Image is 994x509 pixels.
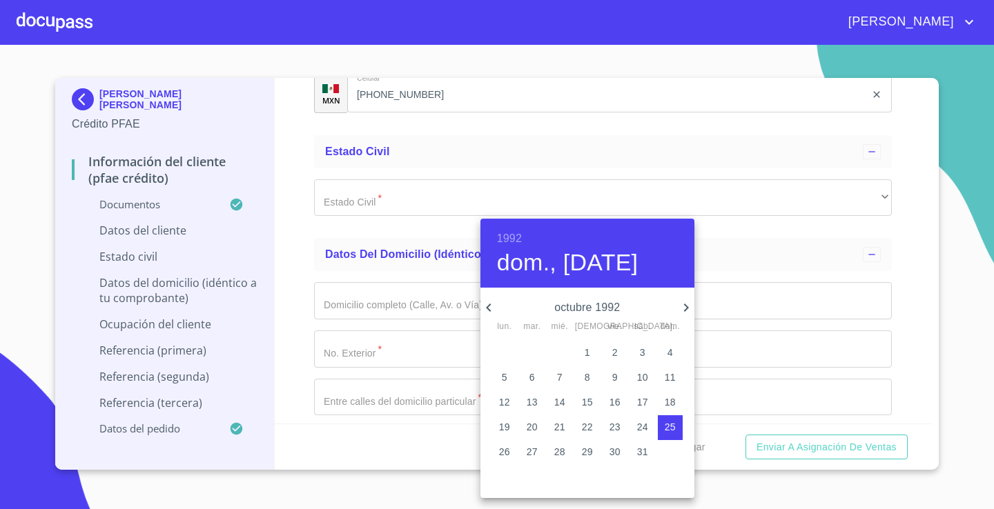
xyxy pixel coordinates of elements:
[582,420,593,434] p: 22
[527,445,538,459] p: 27
[637,420,648,434] p: 24
[630,390,655,415] button: 17
[603,390,627,415] button: 16
[658,366,683,390] button: 11
[603,366,627,390] button: 9
[585,370,590,384] p: 8
[603,341,627,366] button: 2
[630,320,655,334] span: sáb.
[520,415,545,440] button: 20
[665,370,676,384] p: 11
[658,415,683,440] button: 25
[557,370,563,384] p: 7
[658,390,683,415] button: 18
[497,229,522,248] button: 1992
[575,390,600,415] button: 15
[630,366,655,390] button: 10
[612,346,618,359] p: 2
[637,445,648,459] p: 31
[575,366,600,390] button: 8
[547,390,572,415] button: 14
[637,395,648,409] p: 17
[554,395,565,409] p: 14
[529,370,535,384] p: 6
[575,440,600,465] button: 29
[637,370,648,384] p: 10
[640,346,645,359] p: 3
[582,445,593,459] p: 29
[658,320,683,334] span: dom.
[603,440,627,465] button: 30
[603,415,627,440] button: 23
[610,395,621,409] p: 16
[520,366,545,390] button: 6
[612,370,618,384] p: 9
[527,420,538,434] p: 20
[520,390,545,415] button: 13
[582,395,593,409] p: 15
[554,445,565,459] p: 28
[575,341,600,366] button: 1
[492,320,517,334] span: lun.
[575,320,600,334] span: [DEMOGRAPHIC_DATA].
[658,341,683,366] button: 4
[527,395,538,409] p: 13
[497,299,678,316] p: octubre 1992
[492,415,517,440] button: 19
[547,440,572,465] button: 28
[492,390,517,415] button: 12
[520,440,545,465] button: 27
[520,320,545,334] span: mar.
[610,445,621,459] p: 30
[630,415,655,440] button: 24
[499,445,510,459] p: 26
[585,346,590,359] p: 1
[630,341,655,366] button: 3
[610,420,621,434] p: 23
[492,440,517,465] button: 26
[547,415,572,440] button: 21
[554,420,565,434] p: 21
[575,415,600,440] button: 22
[502,370,507,384] p: 5
[603,320,627,334] span: vie.
[665,395,676,409] p: 18
[497,248,639,277] button: dom., [DATE]
[547,320,572,334] span: mié.
[667,346,673,359] p: 4
[630,440,655,465] button: 31
[665,420,676,434] p: 25
[499,420,510,434] p: 19
[499,395,510,409] p: 12
[547,366,572,390] button: 7
[492,366,517,390] button: 5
